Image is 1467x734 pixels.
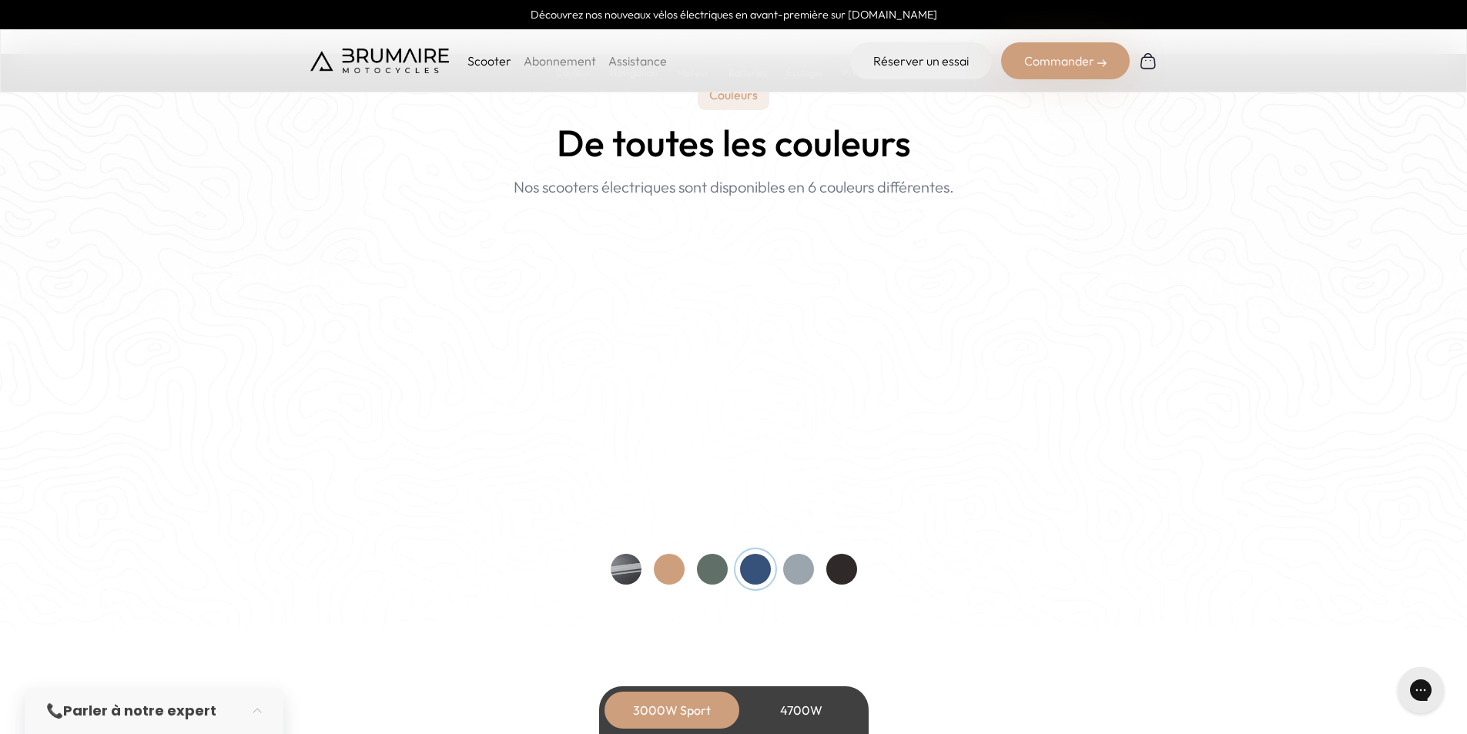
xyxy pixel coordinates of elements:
[310,49,449,73] img: Brumaire Motocycles
[740,692,863,729] div: 4700W
[850,42,992,79] a: Réserver un essai
[557,122,911,163] h2: De toutes les couleurs
[1390,662,1452,719] iframe: Gorgias live chat messenger
[1001,42,1130,79] div: Commander
[1097,59,1107,68] img: right-arrow-2.png
[611,692,734,729] div: 3000W Sport
[698,79,769,110] p: Couleurs
[524,53,596,69] a: Abonnement
[1139,52,1157,70] img: Panier
[514,176,954,199] p: Nos scooters électriques sont disponibles en 6 couleurs différentes.
[608,53,667,69] a: Assistance
[467,52,511,70] p: Scooter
